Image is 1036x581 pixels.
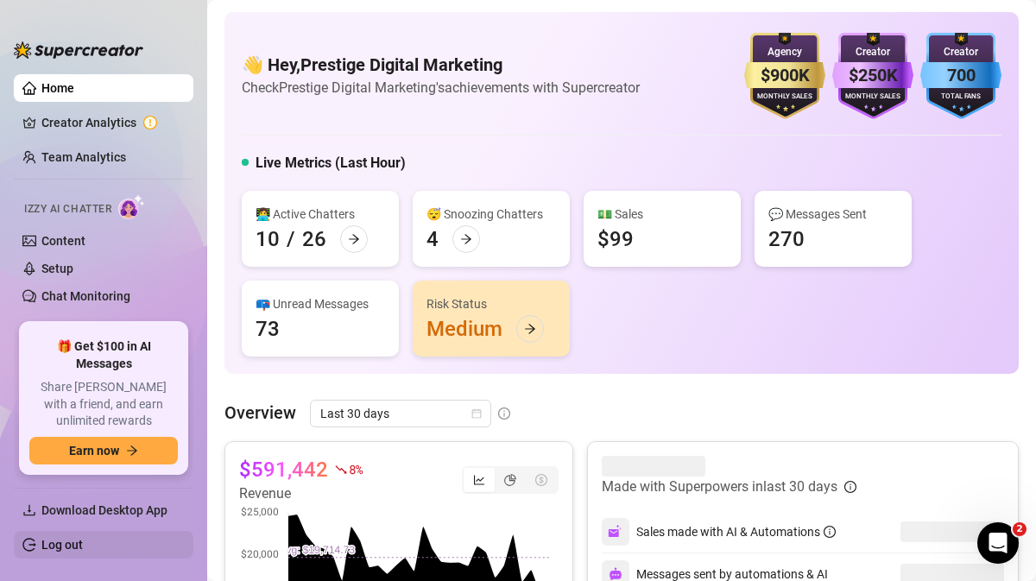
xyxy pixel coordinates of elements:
[426,205,556,224] div: 😴 Snoozing Chatters
[597,205,727,224] div: 💵 Sales
[471,408,482,419] span: calendar
[349,461,362,477] span: 8 %
[832,33,913,119] img: purple-badge-B9DA21FR.svg
[256,153,406,174] h5: Live Metrics (Last Hour)
[41,538,83,552] a: Log out
[29,437,178,464] button: Earn nowarrow-right
[256,225,280,253] div: 10
[14,41,143,59] img: logo-BBDzfeDw.svg
[41,150,126,164] a: Team Analytics
[256,205,385,224] div: 👩‍💻 Active Chatters
[609,567,622,581] img: svg%3e
[535,474,547,486] span: dollar-circle
[597,225,634,253] div: $99
[239,456,328,483] article: $591,442
[348,233,360,245] span: arrow-right
[608,524,623,540] img: svg%3e
[832,92,913,103] div: Monthly Sales
[41,503,167,517] span: Download Desktop App
[636,522,836,541] div: Sales made with AI & Automations
[744,33,825,119] img: gold-badge-CigiZidd.svg
[602,477,837,497] article: Made with Superpowers in last 30 days
[29,338,178,372] span: 🎁 Get $100 in AI Messages
[256,315,280,343] div: 73
[824,526,836,538] span: info-circle
[126,445,138,457] span: arrow-right
[335,464,347,476] span: fall
[242,77,640,98] article: Check Prestige Digital Marketing's achievements with Supercreator
[920,92,1001,103] div: Total Fans
[768,205,898,224] div: 💬 Messages Sent
[832,44,913,60] div: Creator
[41,109,180,136] a: Creator Analytics exclamation-circle
[41,262,73,275] a: Setup
[224,400,296,426] article: Overview
[242,53,640,77] h4: 👋 Hey, Prestige Digital Marketing
[768,225,805,253] div: 270
[460,233,472,245] span: arrow-right
[22,503,36,517] span: download
[744,62,825,89] div: $900K
[498,407,510,420] span: info-circle
[1013,522,1027,536] span: 2
[302,225,326,253] div: 26
[426,294,556,313] div: Risk Status
[462,466,559,494] div: segmented control
[977,522,1019,564] iframe: Intercom live chat
[524,323,536,335] span: arrow-right
[920,62,1001,89] div: 700
[118,194,145,219] img: AI Chatter
[832,62,913,89] div: $250K
[744,92,825,103] div: Monthly Sales
[320,401,481,426] span: Last 30 days
[473,474,485,486] span: line-chart
[504,474,516,486] span: pie-chart
[426,225,439,253] div: 4
[41,81,74,95] a: Home
[744,44,825,60] div: Agency
[239,483,362,504] article: Revenue
[41,234,85,248] a: Content
[41,289,130,303] a: Chat Monitoring
[256,294,385,313] div: 📪 Unread Messages
[920,44,1001,60] div: Creator
[69,444,119,458] span: Earn now
[920,33,1001,119] img: blue-badge-DgoSNQY1.svg
[29,379,178,430] span: Share [PERSON_NAME] with a friend, and earn unlimited rewards
[24,201,111,218] span: Izzy AI Chatter
[844,481,856,493] span: info-circle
